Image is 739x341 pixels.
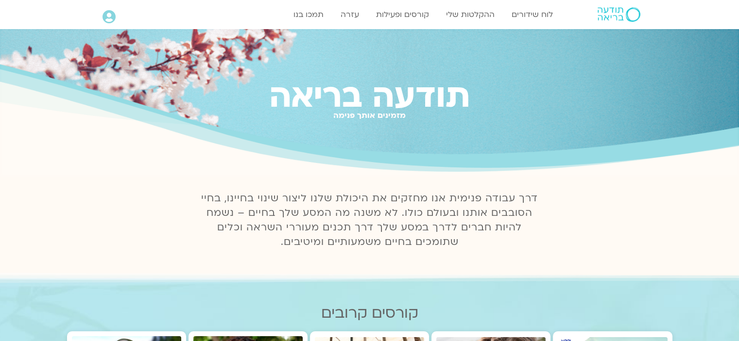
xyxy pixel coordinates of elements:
p: דרך עבודה פנימית אנו מחזקים את היכולת שלנו ליצור שינוי בחיינו, בחיי הסובבים אותנו ובעולם כולו. לא... [196,191,544,249]
a: תמכו בנו [289,5,328,24]
a: לוח שידורים [507,5,558,24]
a: עזרה [336,5,364,24]
a: ההקלטות שלי [441,5,499,24]
img: תודעה בריאה [598,7,640,22]
a: קורסים ופעילות [371,5,434,24]
h2: קורסים קרובים [67,305,672,322]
